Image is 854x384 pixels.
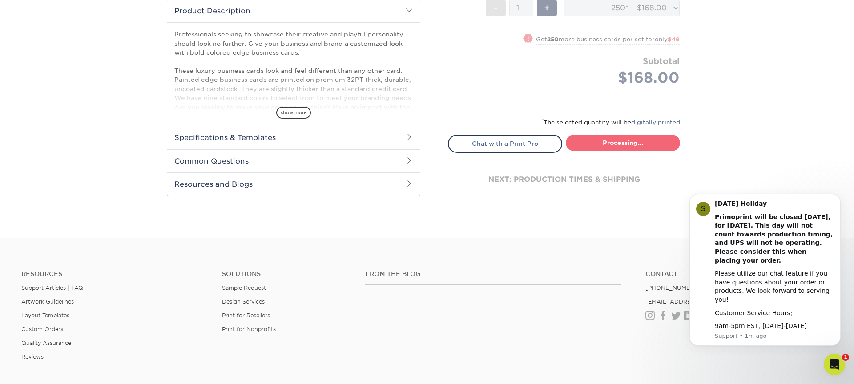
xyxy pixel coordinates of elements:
a: Design Services [222,298,265,305]
a: Contact [645,270,833,278]
a: Print for Nonprofits [222,326,276,332]
h2: Common Questions [167,149,420,172]
span: 1 [842,354,849,361]
div: next: production times & shipping [448,153,680,206]
h2: Resources and Blogs [167,172,420,196]
span: show more [276,107,311,119]
p: Professionals seeking to showcase their creative and playful personality should look no further. ... [174,30,413,202]
a: Print for Resellers [222,312,270,319]
a: Artwork Guidelines [21,298,74,305]
h4: From the Blog [365,270,622,278]
a: Quality Assurance [21,340,71,346]
h4: Solutions [222,270,352,278]
h2: Specifications & Templates [167,126,420,149]
a: digitally printed [631,119,680,126]
iframe: Intercom notifications message [676,189,854,360]
a: Layout Templates [21,312,69,319]
a: Chat with a Print Pro [448,135,562,152]
a: [PHONE_NUMBER] [645,284,701,291]
iframe: Intercom live chat [824,354,845,375]
a: Reviews [21,353,44,360]
a: [EMAIL_ADDRESS][DOMAIN_NAME] [645,298,752,305]
a: Processing... [566,135,680,151]
a: Sample Request [222,284,266,291]
h4: Resources [21,270,209,278]
a: Custom Orders [21,326,63,332]
small: The selected quantity will be [542,119,680,126]
a: Support Articles | FAQ [21,284,83,291]
iframe: Google Customer Reviews [2,357,76,381]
